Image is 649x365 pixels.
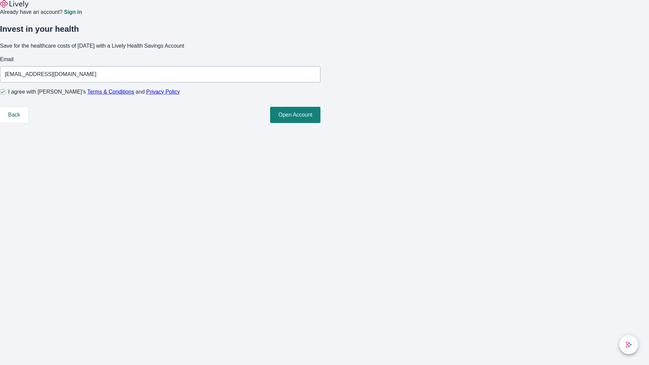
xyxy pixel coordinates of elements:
button: Open Account [270,107,320,123]
a: Sign in [64,9,82,15]
span: I agree with [PERSON_NAME]’s and [8,88,180,96]
svg: Lively AI Assistant [625,341,632,348]
a: Terms & Conditions [87,89,134,95]
a: Privacy Policy [146,89,180,95]
button: chat [619,335,638,354]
